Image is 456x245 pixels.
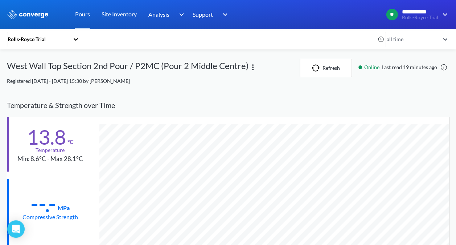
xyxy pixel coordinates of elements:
img: icon-refresh.svg [312,64,323,72]
div: 13.8 [27,128,66,146]
span: Analysis [148,10,169,19]
img: downArrow.svg [174,10,186,19]
div: Compressive Strength [22,212,78,221]
span: Online [364,63,382,71]
span: Support [193,10,213,19]
span: Rolls-Royce Trial [402,15,437,20]
img: downArrow.svg [218,10,230,19]
div: all time [385,35,439,43]
img: more.svg [248,63,257,72]
div: Min: 8.6°C - Max 28.1°C [17,154,83,164]
div: --.- [30,194,56,212]
div: Last read 19 minutes ago [355,63,449,71]
button: Refresh [300,59,352,77]
div: Rolls-Royce Trial [7,35,69,43]
img: logo_ewhite.svg [7,10,49,19]
span: Registered [DATE] - [DATE] 15:30 by [PERSON_NAME] [7,78,130,84]
div: Open Intercom Messenger [7,220,25,238]
img: icon-clock.svg [378,36,384,43]
div: Temperature & Strength over Time [7,94,449,117]
div: Temperature [36,146,65,154]
div: West Wall Top Section 2nd Pour / P2MC (Pour 2 Middle Centre) [7,59,248,77]
img: downArrow.svg [438,10,449,19]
